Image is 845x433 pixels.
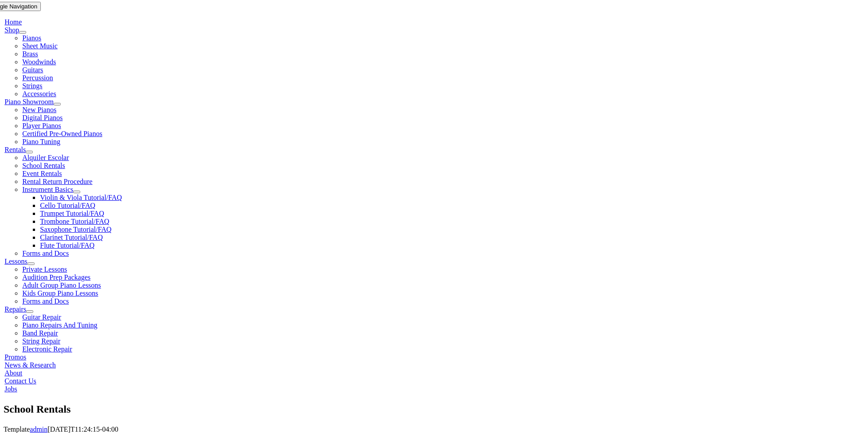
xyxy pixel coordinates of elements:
button: Open submenu of Piano Showroom [54,103,61,105]
a: Home [4,18,22,26]
a: Event Rentals [22,170,62,177]
a: Lessons [4,257,28,265]
a: Piano Repairs And Tuning [22,321,97,329]
a: Kids Group Piano Lessons [22,289,98,297]
button: Open submenu of Rentals [26,151,33,153]
a: Woodwinds [22,58,56,66]
a: News & Research [4,361,56,369]
a: Certified Pre-Owned Pianos [22,130,102,137]
a: Strings [22,82,42,90]
button: Open submenu of Repairs [26,310,33,313]
a: Forms and Docs [22,297,69,305]
a: Guitars [22,66,43,74]
a: About [4,369,22,377]
a: Repairs [4,305,26,313]
a: Piano Showroom [4,98,54,105]
a: Band Repair [22,329,58,337]
a: Shop [4,26,19,34]
h1: School Rentals [4,402,841,417]
a: Clarinet Tutorial/FAQ [40,234,103,241]
a: School Rentals [22,162,65,169]
a: Contact Us [4,377,36,385]
a: Sheet Music [22,42,58,50]
a: Jobs [4,385,17,393]
a: Player Pianos [22,122,61,129]
a: Alquiler Escolar [22,154,69,161]
span: Trumpet Tutorial/FAQ [40,210,104,217]
button: Open submenu of Shop [19,31,26,34]
a: Instrument Basics [22,186,73,193]
a: Pianos [22,34,41,42]
span: [DATE]T11:24:15-04:00 [47,425,118,433]
a: Cello Tutorial/FAQ [40,202,95,209]
a: Piano Tuning [22,138,60,145]
a: Brass [22,50,38,58]
a: Electronic Repair [22,345,72,353]
a: Trombone Tutorial/FAQ [40,218,109,225]
a: Rentals [4,146,26,153]
a: Audition Prep Packages [22,273,90,281]
button: Open submenu of Lessons [28,262,35,265]
a: Flute Tutorial/FAQ [40,242,94,249]
button: Open submenu of Instrument Basics [73,191,80,193]
a: Saxophone Tutorial/FAQ [40,226,111,233]
a: Private Lessons [22,265,67,273]
a: Guitar Repair [22,313,61,321]
a: String Repair [22,337,60,345]
a: Forms and Docs [22,250,69,257]
a: Violin & Viola Tutorial/FAQ [40,194,122,201]
a: Percussion [22,74,53,82]
span: Template [4,425,30,433]
a: Adult Group Piano Lessons [22,281,101,289]
a: admin [30,425,47,433]
a: Promos [4,353,26,361]
a: Rental Return Procedure [22,178,92,185]
a: New Pianos [22,106,56,113]
a: Digital Pianos [22,114,63,121]
a: Accessories [22,90,56,98]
